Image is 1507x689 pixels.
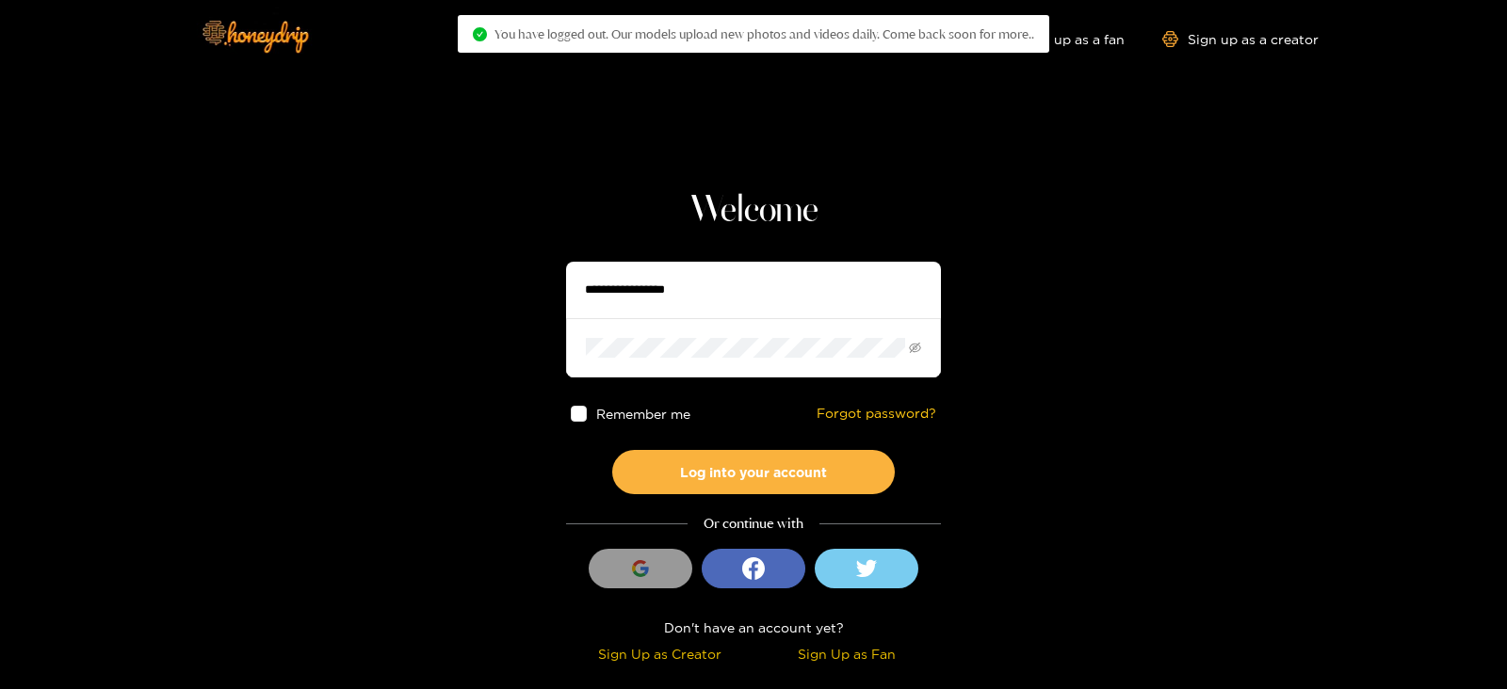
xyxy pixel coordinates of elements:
div: Or continue with [566,513,941,535]
a: Forgot password? [817,406,936,422]
span: Remember me [596,407,690,421]
div: Don't have an account yet? [566,617,941,638]
a: Sign up as a creator [1162,31,1319,47]
h1: Welcome [566,188,941,233]
div: Sign Up as Creator [571,643,749,665]
div: Sign Up as Fan [758,643,936,665]
span: check-circle [473,27,487,41]
span: eye-invisible [909,342,921,354]
button: Log into your account [612,450,895,494]
span: You have logged out. Our models upload new photos and videos daily. Come back soon for more.. [494,26,1034,41]
a: Sign up as a fan [996,31,1125,47]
